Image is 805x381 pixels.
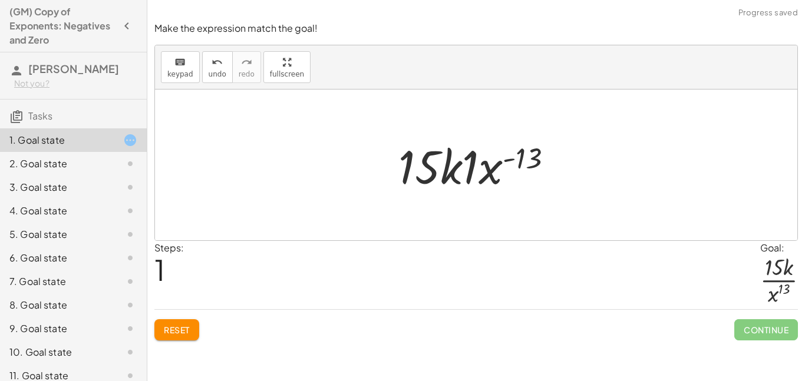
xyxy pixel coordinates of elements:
[14,78,137,90] div: Not you?
[212,55,223,69] i: undo
[9,5,116,47] h4: (GM) Copy of Exponents: Negatives and Zero
[167,70,193,78] span: keypad
[9,274,104,289] div: 7. Goal state
[123,157,137,171] i: Task not started.
[270,70,304,78] span: fullscreen
[9,133,104,147] div: 1. Goal state
[154,319,199,340] button: Reset
[161,51,200,83] button: keyboardkeypad
[154,22,798,35] p: Make the expression match the goal!
[202,51,233,83] button: undoundo
[9,204,104,218] div: 4. Goal state
[9,180,104,194] div: 3. Goal state
[164,324,190,335] span: Reset
[263,51,311,83] button: fullscreen
[28,110,52,122] span: Tasks
[123,227,137,241] i: Task not started.
[9,345,104,359] div: 10. Goal state
[123,322,137,336] i: Task not started.
[239,70,255,78] span: redo
[123,298,137,312] i: Task not started.
[9,322,104,336] div: 9. Goal state
[9,298,104,312] div: 8. Goal state
[9,227,104,241] div: 5. Goal state
[123,204,137,218] i: Task not started.
[9,157,104,171] div: 2. Goal state
[154,241,184,254] label: Steps:
[154,251,165,287] span: 1
[9,251,104,265] div: 6. Goal state
[232,51,261,83] button: redoredo
[123,345,137,359] i: Task not started.
[209,70,226,78] span: undo
[760,241,798,255] div: Goal:
[123,251,137,265] i: Task not started.
[123,274,137,289] i: Task not started.
[28,62,119,75] span: [PERSON_NAME]
[123,133,137,147] i: Task started.
[241,55,252,69] i: redo
[174,55,186,69] i: keyboard
[738,7,798,19] span: Progress saved
[123,180,137,194] i: Task not started.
